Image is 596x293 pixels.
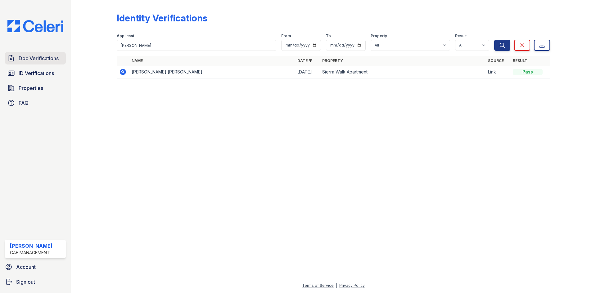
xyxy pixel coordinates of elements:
[19,55,59,62] span: Doc Verifications
[455,33,467,38] label: Result
[5,82,66,94] a: Properties
[281,33,291,38] label: From
[10,250,52,256] div: CAF Management
[10,242,52,250] div: [PERSON_NAME]
[19,84,43,92] span: Properties
[19,69,54,77] span: ID Verifications
[117,12,207,24] div: Identity Verifications
[371,33,387,38] label: Property
[302,283,334,288] a: Terms of Service
[5,52,66,64] a: Doc Verifications
[132,58,143,63] a: Name
[488,58,504,63] a: Source
[117,40,276,51] input: Search by name or phone number
[326,33,331,38] label: To
[485,66,510,78] td: Link
[513,69,543,75] div: Pass
[5,67,66,79] a: ID Verifications
[320,66,485,78] td: Sierra Walk Apartment
[339,283,365,288] a: Privacy Policy
[5,97,66,109] a: FAQ
[295,66,320,78] td: [DATE]
[19,99,29,107] span: FAQ
[129,66,295,78] td: [PERSON_NAME] [PERSON_NAME]
[16,278,35,286] span: Sign out
[117,33,134,38] label: Applicant
[322,58,343,63] a: Property
[336,283,337,288] div: |
[16,263,36,271] span: Account
[2,261,68,273] a: Account
[513,58,527,63] a: Result
[297,58,312,63] a: Date ▼
[2,20,68,32] img: CE_Logo_Blue-a8612792a0a2168367f1c8372b55b34899dd931a85d93a1a3d3e32e68fde9ad4.png
[2,276,68,288] a: Sign out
